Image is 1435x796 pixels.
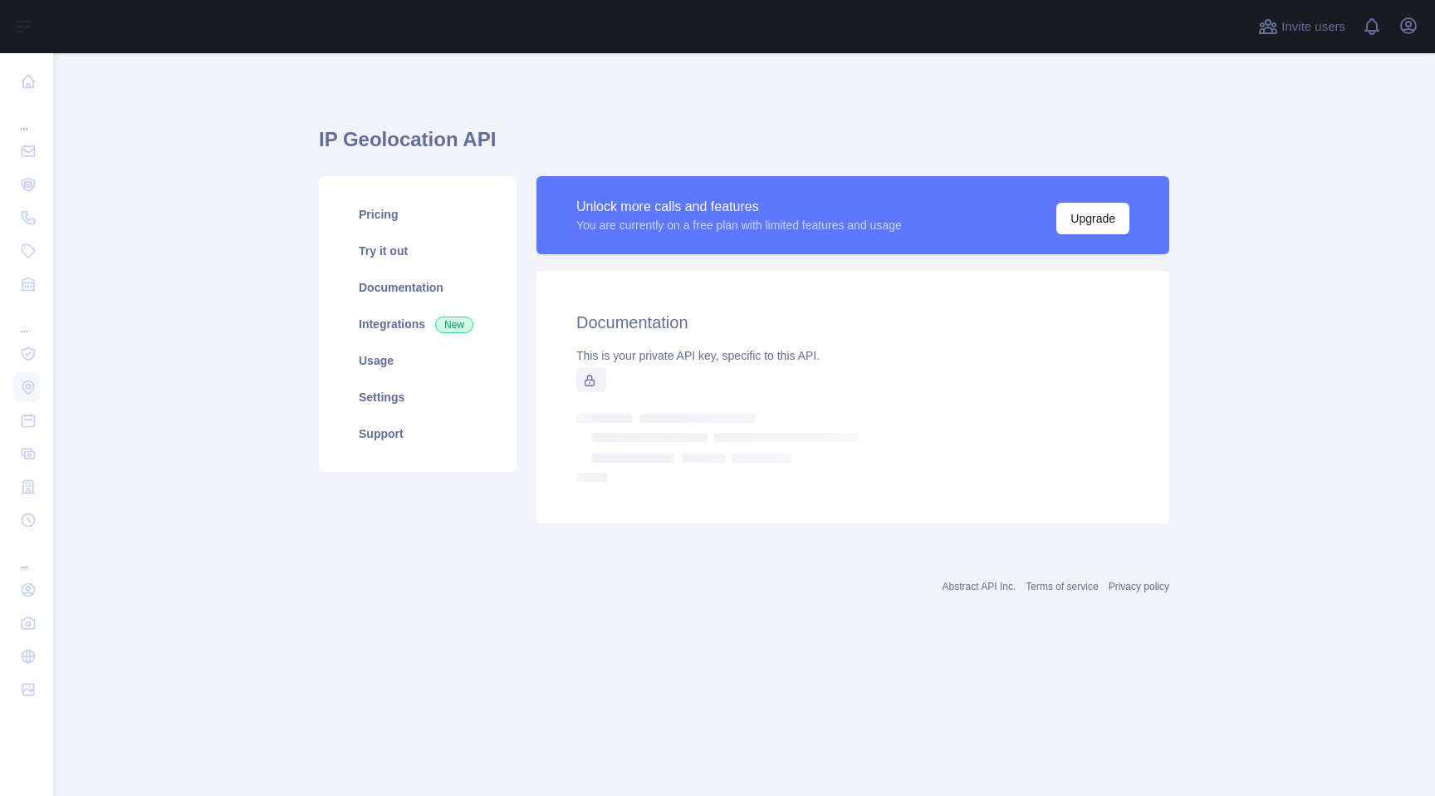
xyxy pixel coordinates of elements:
span: New [435,317,473,333]
button: Invite users [1255,13,1349,40]
a: Try it out [339,233,497,269]
a: Terms of service [1026,581,1098,592]
div: Unlock more calls and features [576,197,902,217]
a: Pricing [339,196,497,233]
a: Settings [339,379,497,415]
div: This is your private API key, specific to this API. [576,347,1129,364]
a: Usage [339,342,497,379]
button: Upgrade [1056,203,1129,234]
a: Privacy policy [1109,581,1169,592]
a: Abstract API Inc. [943,581,1016,592]
a: Integrations New [339,306,497,342]
a: Documentation [339,269,497,306]
div: You are currently on a free plan with limited features and usage [576,217,902,233]
h2: Documentation [576,311,1129,334]
a: Support [339,415,497,452]
div: ... [13,100,40,133]
span: Invite users [1281,17,1345,37]
div: ... [13,538,40,572]
h1: IP Geolocation API [319,126,1169,166]
div: ... [13,302,40,336]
